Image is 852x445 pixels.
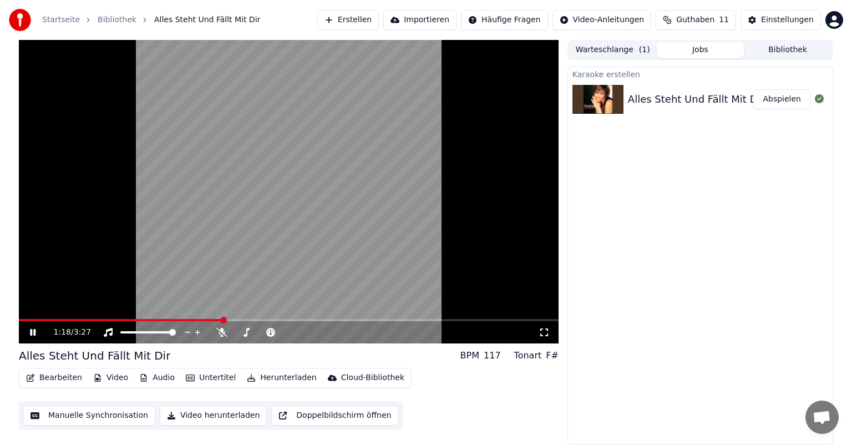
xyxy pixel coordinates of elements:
[135,370,179,386] button: Audio
[568,67,833,80] div: Karaoke erstellen
[98,14,136,26] a: Bibliothek
[657,42,744,58] button: Jobs
[514,349,542,362] div: Tonart
[160,406,267,426] button: Video herunterladen
[741,10,821,30] button: Einstellungen
[461,10,548,30] button: Häufige Fragen
[9,9,31,31] img: youka
[552,10,652,30] button: Video-Anleitungen
[22,370,87,386] button: Bearbeiten
[19,348,170,363] div: Alles Steht Und Fällt Mit Dir
[242,370,321,386] button: Herunterladen
[341,372,404,383] div: Cloud-Bibliothek
[460,349,479,362] div: BPM
[42,14,260,26] nav: breadcrumb
[628,92,764,107] div: Alles Steht Und Fällt Mit Dir
[569,42,657,58] button: Warteschlange
[805,401,839,434] a: Chat öffnen
[317,10,379,30] button: Erstellen
[676,14,714,26] span: Guthaben
[271,406,398,426] button: Doppelbildschirm öffnen
[42,14,80,26] a: Startseite
[181,370,240,386] button: Untertitel
[744,42,831,58] button: Bibliothek
[154,14,260,26] span: Alles Steht Und Fällt Mit Dir
[89,370,133,386] button: Video
[484,349,501,362] div: 117
[546,349,559,362] div: F#
[383,10,457,30] button: Importieren
[761,14,814,26] div: Einstellungen
[639,44,650,55] span: ( 1 )
[23,406,155,426] button: Manuelle Synchronisation
[54,327,71,338] span: 1:18
[74,327,91,338] span: 3:27
[753,89,810,109] button: Abspielen
[54,327,80,338] div: /
[656,10,736,30] button: Guthaben11
[719,14,729,26] span: 11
